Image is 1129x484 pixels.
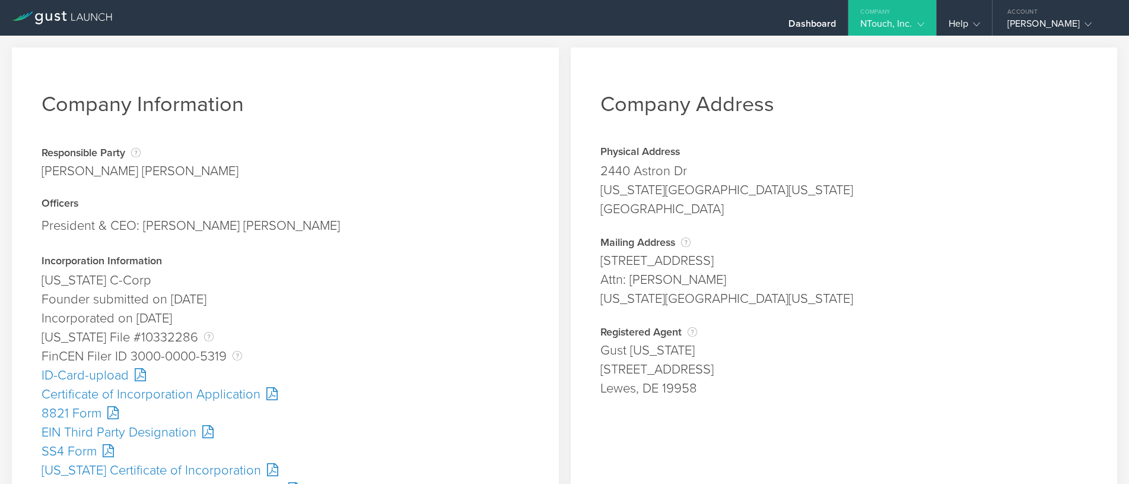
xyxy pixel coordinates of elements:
[42,213,529,238] div: President & CEO: [PERSON_NAME] [PERSON_NAME]
[600,236,1088,248] div: Mailing Address
[860,18,924,36] div: NTouch, Inc.
[42,290,529,309] div: Founder submitted on [DATE]
[600,251,1088,270] div: [STREET_ADDRESS]
[600,326,1088,338] div: Registered Agent
[42,309,529,328] div: Incorporated on [DATE]
[42,198,529,210] div: Officers
[600,289,1088,308] div: [US_STATE][GEOGRAPHIC_DATA][US_STATE]
[600,360,1088,379] div: [STREET_ADDRESS]
[42,256,529,268] div: Incorporation Information
[600,147,1088,159] div: Physical Address
[1070,427,1129,484] iframe: Chat Widget
[600,181,1088,200] div: [US_STATE][GEOGRAPHIC_DATA][US_STATE]
[600,270,1088,289] div: Attn: [PERSON_NAME]
[42,271,529,290] div: [US_STATE] C-Corp
[42,404,529,423] div: 8821 Form
[600,162,1088,181] div: 2440 Astron Dr
[42,385,529,404] div: Certificate of Incorporation Application
[42,91,529,117] h1: Company Information
[600,200,1088,219] div: [GEOGRAPHIC_DATA]
[42,423,529,442] div: EIN Third Party Designation
[42,162,238,181] div: [PERSON_NAME] [PERSON_NAME]
[42,366,529,385] div: ID-Card-upload
[42,347,529,366] div: FinCEN Filer ID 3000-0000-5319
[600,379,1088,398] div: Lewes, DE 19958
[42,442,529,461] div: SS4 Form
[600,341,1088,360] div: Gust [US_STATE]
[1007,18,1108,36] div: [PERSON_NAME]
[42,328,529,347] div: [US_STATE] File #10332286
[42,461,529,480] div: [US_STATE] Certificate of Incorporation
[600,91,1088,117] h1: Company Address
[42,147,238,159] div: Responsible Party
[788,18,836,36] div: Dashboard
[949,18,980,36] div: Help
